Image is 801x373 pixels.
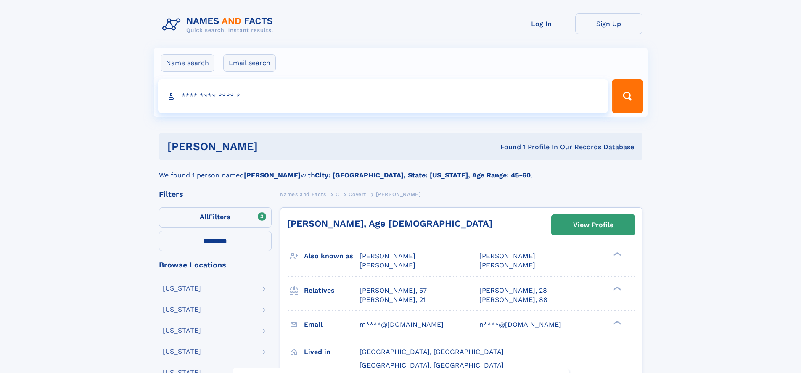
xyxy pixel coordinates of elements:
[360,261,415,269] span: [PERSON_NAME]
[349,191,366,197] span: Covert
[158,79,608,113] input: search input
[244,171,301,179] b: [PERSON_NAME]
[163,306,201,313] div: [US_STATE]
[336,191,339,197] span: C
[159,261,272,269] div: Browse Locations
[304,249,360,263] h3: Also known as
[159,190,272,198] div: Filters
[360,348,504,356] span: [GEOGRAPHIC_DATA], [GEOGRAPHIC_DATA]
[611,251,621,257] div: ❯
[200,213,209,221] span: All
[163,348,201,355] div: [US_STATE]
[161,54,214,72] label: Name search
[223,54,276,72] label: Email search
[379,143,634,152] div: Found 1 Profile In Our Records Database
[159,207,272,228] label: Filters
[315,171,531,179] b: City: [GEOGRAPHIC_DATA], State: [US_STATE], Age Range: 45-60
[575,13,642,34] a: Sign Up
[280,189,326,199] a: Names and Facts
[508,13,575,34] a: Log In
[304,283,360,298] h3: Relatives
[360,361,504,369] span: [GEOGRAPHIC_DATA], [GEOGRAPHIC_DATA]
[479,261,535,269] span: [PERSON_NAME]
[611,286,621,291] div: ❯
[573,215,613,235] div: View Profile
[611,320,621,325] div: ❯
[360,286,427,295] a: [PERSON_NAME], 57
[159,160,642,180] div: We found 1 person named with .
[360,252,415,260] span: [PERSON_NAME]
[349,189,366,199] a: Covert
[304,317,360,332] h3: Email
[336,189,339,199] a: C
[163,327,201,334] div: [US_STATE]
[376,191,421,197] span: [PERSON_NAME]
[612,79,643,113] button: Search Button
[159,13,280,36] img: Logo Names and Facts
[479,286,547,295] a: [PERSON_NAME], 28
[479,252,535,260] span: [PERSON_NAME]
[479,295,547,304] a: [PERSON_NAME], 88
[360,295,426,304] a: [PERSON_NAME], 21
[304,345,360,359] h3: Lived in
[167,141,379,152] h1: [PERSON_NAME]
[287,218,492,229] a: [PERSON_NAME], Age [DEMOGRAPHIC_DATA]
[552,215,635,235] a: View Profile
[163,285,201,292] div: [US_STATE]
